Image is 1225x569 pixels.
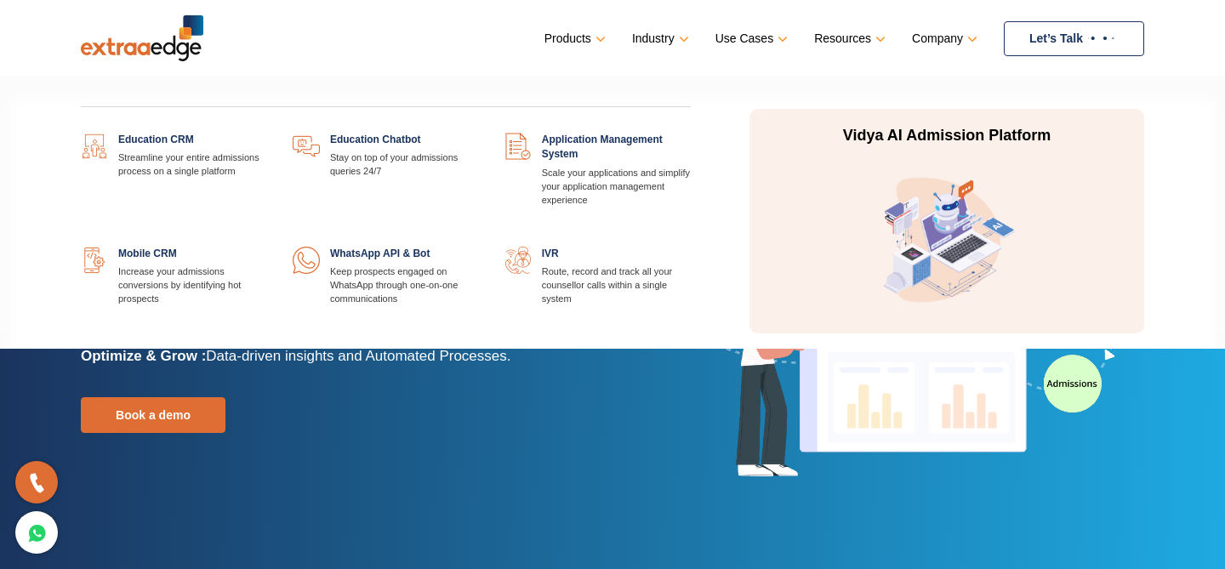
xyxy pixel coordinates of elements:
b: Optimize & Grow : [81,348,206,364]
a: Company [912,26,974,51]
a: Resources [814,26,882,51]
a: Let’s Talk [1004,21,1144,56]
a: Industry [632,26,686,51]
span: Data-driven insights and Automated Processes. [206,348,510,364]
a: Products [544,26,602,51]
a: Use Cases [715,26,784,51]
p: Vidya AI Admission Platform [787,126,1107,146]
a: Book a demo [81,397,225,433]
